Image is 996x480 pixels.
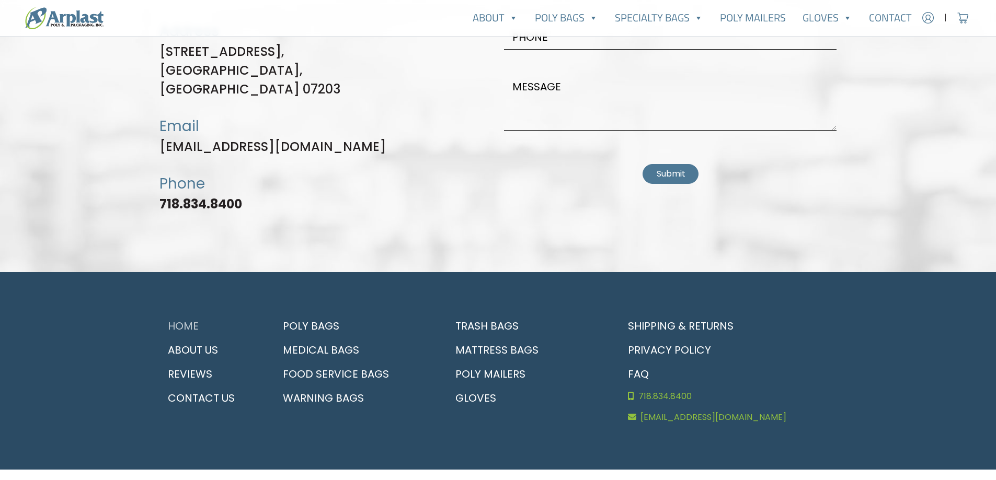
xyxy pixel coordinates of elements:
[159,115,434,137] p: Email
[526,7,606,28] a: Poly Bags
[620,386,837,407] a: 718.834.8400
[643,164,698,183] button: Submit
[274,386,434,410] a: Warning Bags
[794,7,861,28] a: Gloves
[159,386,262,410] a: Contact Us
[620,338,837,362] a: Privacy Policy
[464,7,526,28] a: About
[504,25,837,50] input: Phone
[25,7,104,29] img: logo
[159,362,262,386] a: Reviews
[620,407,837,428] a: [EMAIL_ADDRESS][DOMAIN_NAME]
[159,338,262,362] a: About Us
[712,7,794,28] a: Poly Mailers
[159,195,242,213] a: 718.834.8400
[274,362,434,386] a: Food Service Bags
[447,362,607,386] a: Poly Mailers
[447,314,607,338] a: Trash Bags
[447,386,607,410] a: Gloves
[159,314,262,338] a: Home
[159,173,434,195] p: Phone
[274,314,434,338] a: Poly Bags
[159,138,386,155] a: [EMAIL_ADDRESS][DOMAIN_NAME]
[447,338,607,362] a: Mattress Bags
[606,7,712,28] a: Specialty Bags
[274,338,434,362] a: Medical Bags
[159,42,434,99] p: [STREET_ADDRESS], [GEOGRAPHIC_DATA], [GEOGRAPHIC_DATA] 07203
[620,314,837,338] a: Shipping & Returns
[944,11,947,24] span: |
[861,7,920,28] a: Contact
[620,362,837,386] a: FAQ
